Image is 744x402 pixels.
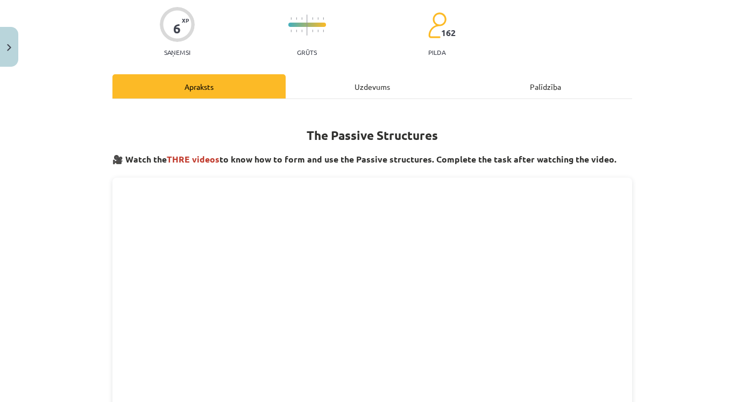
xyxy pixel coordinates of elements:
div: Uzdevums [286,74,459,98]
p: Grūts [297,48,317,56]
div: 6 [173,21,181,36]
img: icon-short-line-57e1e144782c952c97e751825c79c345078a6d821885a25fce030b3d8c18986b.svg [323,17,324,20]
img: students-c634bb4e5e11cddfef0936a35e636f08e4e9abd3cc4e673bd6f9a4125e45ecb1.svg [428,12,447,39]
strong: 🎥 Watch the to know how to form and use the Passive structures. Complete the task after watching ... [112,153,617,165]
img: icon-short-line-57e1e144782c952c97e751825c79c345078a6d821885a25fce030b3d8c18986b.svg [312,30,313,32]
img: icon-short-line-57e1e144782c952c97e751825c79c345078a6d821885a25fce030b3d8c18986b.svg [317,17,318,20]
img: icon-short-line-57e1e144782c952c97e751825c79c345078a6d821885a25fce030b3d8c18986b.svg [296,17,297,20]
img: icon-short-line-57e1e144782c952c97e751825c79c345078a6d821885a25fce030b3d8c18986b.svg [301,30,302,32]
p: pilda [428,48,445,56]
img: icon-short-line-57e1e144782c952c97e751825c79c345078a6d821885a25fce030b3d8c18986b.svg [301,17,302,20]
img: icon-long-line-d9ea69661e0d244f92f715978eff75569469978d946b2353a9bb055b3ed8787d.svg [307,15,308,36]
span: XP [182,17,189,23]
span: THRE videos [167,153,219,165]
p: Saņemsi [160,48,195,56]
img: icon-short-line-57e1e144782c952c97e751825c79c345078a6d821885a25fce030b3d8c18986b.svg [290,17,292,20]
img: icon-short-line-57e1e144782c952c97e751825c79c345078a6d821885a25fce030b3d8c18986b.svg [312,17,313,20]
img: icon-short-line-57e1e144782c952c97e751825c79c345078a6d821885a25fce030b3d8c18986b.svg [323,30,324,32]
div: Palīdzība [459,74,632,98]
span: 162 [441,28,456,38]
img: icon-close-lesson-0947bae3869378f0d4975bcd49f059093ad1ed9edebbc8119c70593378902aed.svg [7,44,11,51]
img: icon-short-line-57e1e144782c952c97e751825c79c345078a6d821885a25fce030b3d8c18986b.svg [296,30,297,32]
div: Apraksts [112,74,286,98]
img: icon-short-line-57e1e144782c952c97e751825c79c345078a6d821885a25fce030b3d8c18986b.svg [317,30,318,32]
img: icon-short-line-57e1e144782c952c97e751825c79c345078a6d821885a25fce030b3d8c18986b.svg [290,30,292,32]
strong: The Passive Structures [307,128,438,143]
